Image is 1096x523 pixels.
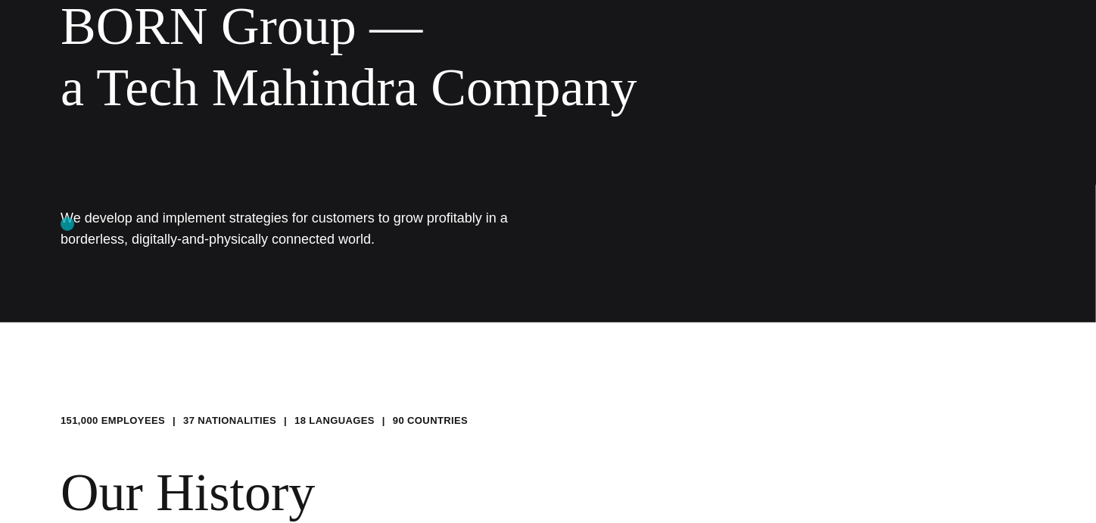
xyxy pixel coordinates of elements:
[294,413,375,428] li: 18 LANGUAGES
[61,207,515,250] h1: We develop and implement strategies for customers to grow profitably in a borderless, digitally-a...
[393,413,468,428] li: 90 COUNTRIES
[61,413,165,428] li: 151,000 EMPLOYEES
[183,413,276,428] li: 37 NATIONALITIES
